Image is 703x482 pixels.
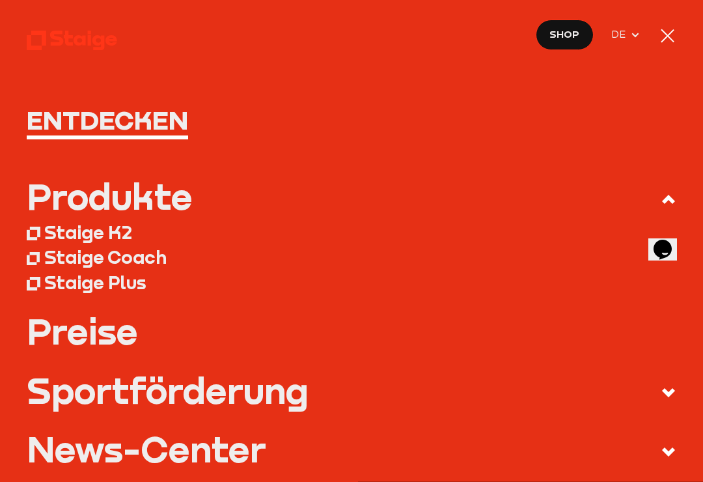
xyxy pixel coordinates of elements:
[648,221,690,261] iframe: chat widget
[536,20,594,50] a: Shop
[27,270,676,296] a: Staige Plus
[27,373,309,408] div: Sportförderung
[44,272,146,294] div: Staige Plus
[549,27,579,42] span: Shop
[27,245,676,270] a: Staige Coach
[27,313,676,349] a: Preise
[27,178,193,214] div: Produkte
[44,246,167,268] div: Staige Coach
[611,27,630,42] span: DE
[27,431,266,467] div: News-Center
[44,221,132,244] div: Staige K2
[27,220,676,245] a: Staige K2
